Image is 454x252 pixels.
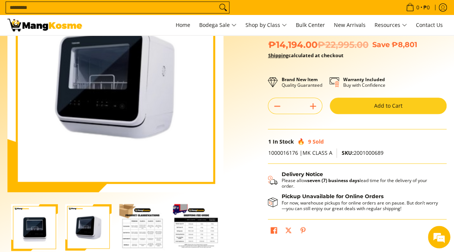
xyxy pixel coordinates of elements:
[334,21,366,28] span: New Arrivals
[312,138,323,145] span: Sold
[422,5,431,10] span: ₱0
[371,15,411,35] a: Resources
[307,177,359,184] strong: seven (7) business days
[268,138,271,145] span: 1
[199,21,237,30] span: Bodega Sale
[195,15,240,35] a: Bodega Sale
[172,15,194,35] a: Home
[298,225,308,238] a: Pin on Pinterest
[296,21,325,28] span: Bulk Center
[308,138,311,145] span: 9
[119,204,166,251] img: Toshiba Mini 4-Set Dishwasher (Class A)-3
[281,193,383,200] strong: Pickup Unavailable for Online Orders
[281,200,439,211] p: For now, warehouse pickups for online orders are on pause. But don’t worry—you can still enjoy ou...
[268,39,368,50] span: ₱14,194.00
[292,15,329,35] a: Bulk Center
[283,225,294,238] a: Post on X
[176,21,190,28] span: Home
[268,52,288,59] a: Shipping
[330,98,447,114] button: Add to Cart
[304,100,322,112] button: Add
[268,52,343,59] strong: calculated at checkout
[416,21,443,28] span: Contact Us
[11,204,58,251] img: Toshiba Mini 4-Set Dishwasher (Class A)-1
[90,15,447,35] nav: Main Menu
[217,2,229,13] button: Search
[269,225,279,238] a: Share on Facebook
[242,15,291,35] a: Shop by Class
[245,21,287,30] span: Shop by Class
[391,40,417,49] span: ₱8,801
[281,178,439,189] p: Please allow lead time for the delivery of your order.
[341,149,383,156] span: 2001000689
[317,39,368,50] del: ₱22,995.00
[375,21,407,30] span: Resources
[341,149,353,156] span: SKU:
[173,204,220,251] img: Toshiba Mini 4-Set Dishwasher (Class A)-4
[404,3,432,12] span: •
[281,76,317,83] strong: Brand New Item
[330,15,369,35] a: New Arrivals
[268,149,332,156] span: 1000016176 |MK CLASS A
[415,5,420,10] span: 0
[343,76,385,83] strong: Warranty Included
[281,77,322,88] p: Quality Guaranteed
[268,100,286,112] button: Subtract
[343,77,385,88] p: Buy with Confidence
[7,19,82,31] img: Toshiba Mini Dishwasher: Small Appliances Deal l Mang Kosme
[272,138,294,145] span: In Stock
[268,171,439,189] button: Shipping & Delivery
[281,171,323,178] strong: Delivery Notice
[412,15,447,35] a: Contact Us
[65,204,112,251] img: Toshiba Mini 4-Set Dishwasher (Class A)-2
[372,40,389,49] span: Save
